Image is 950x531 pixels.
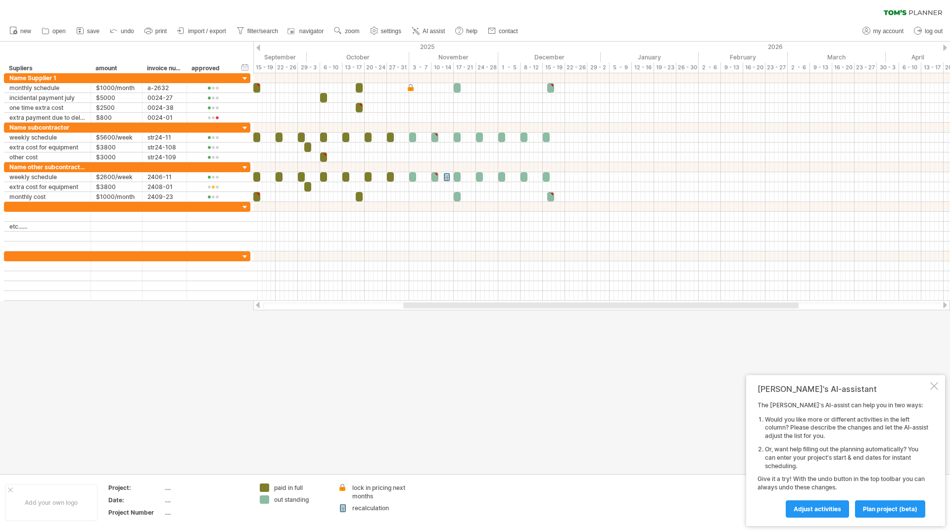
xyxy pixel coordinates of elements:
div: 10 - 14 [431,62,454,73]
a: undo [107,25,137,38]
span: save [87,28,99,35]
div: The [PERSON_NAME]'s AI-assist can help you in two ways: Give it a try! With the undo button in th... [758,401,928,517]
div: $3800 [96,182,137,192]
div: $1000/month [96,83,137,93]
li: Would you like more or different activities in the left column? Please describe the changes and l... [765,416,928,440]
div: out standing [274,495,328,504]
span: filter/search [247,28,278,35]
div: 5 - 9 [610,62,632,73]
div: paid in full [274,483,328,492]
div: $5000 [96,93,137,102]
span: new [20,28,31,35]
div: October 2025 [307,52,409,62]
div: extra cost for equipment [9,143,86,152]
span: my account [873,28,903,35]
span: navigator [299,28,324,35]
div: 9 - 13 [810,62,832,73]
a: import / export [175,25,229,38]
a: contact [485,25,521,38]
span: Adjust activities [794,505,841,513]
div: Add your own logo [5,484,97,521]
a: print [142,25,170,38]
div: January 2026 [601,52,699,62]
span: undo [121,28,134,35]
div: 8 - 12 [521,62,543,73]
span: plan project (beta) [863,505,917,513]
span: help [466,28,477,35]
div: amount [95,63,137,73]
div: 15 - 19 [253,62,276,73]
a: navigator [286,25,327,38]
div: approved [191,63,234,73]
div: Name Supplier 1 [9,73,86,83]
div: Date: [108,496,163,504]
li: Or, want help filling out the planning automatically? You can enter your project's start & end da... [765,445,928,470]
div: $2500 [96,103,137,112]
div: $2600/week [96,172,137,182]
div: .... [165,496,248,504]
a: settings [368,25,404,38]
div: 0024-27 [147,93,182,102]
div: $5600/week [96,133,137,142]
div: Name other subcontractor [9,162,86,172]
div: 3 - 7 [409,62,431,73]
div: 22 - 26 [565,62,587,73]
div: 30 - 3 [877,62,899,73]
div: February 2026 [699,52,788,62]
div: 16 - 20 [832,62,855,73]
span: import / export [188,28,226,35]
span: print [155,28,167,35]
div: str24-108 [147,143,182,152]
div: str24-109 [147,152,182,162]
div: 9 - 13 [721,62,743,73]
span: zoom [345,28,359,35]
a: new [7,25,34,38]
div: 16 - 20 [743,62,765,73]
div: December 2025 [498,52,601,62]
a: filter/search [234,25,281,38]
div: .... [165,508,248,517]
span: settings [381,28,401,35]
div: lock in pricing next months [352,483,406,500]
a: Adjust activities [786,500,849,518]
div: 15 - 19 [543,62,565,73]
div: 22 - 26 [276,62,298,73]
div: 29 - 2 [587,62,610,73]
div: 0024-01 [147,113,182,122]
div: 17 - 21 [454,62,476,73]
div: monthly cost [9,192,86,201]
div: 2 - 6 [788,62,810,73]
div: str24-11 [147,133,182,142]
div: Project: [108,483,163,492]
div: 1 - 5 [498,62,521,73]
div: $3800 [96,143,137,152]
div: $800 [96,113,137,122]
span: contact [499,28,518,35]
div: Name subcontractor [9,123,86,132]
div: 23 - 27 [855,62,877,73]
div: 13 - 17 [921,62,944,73]
div: other cost [9,152,86,162]
div: invoice number [147,63,181,73]
span: AI assist [423,28,445,35]
div: 2 - 6 [699,62,721,73]
div: 2406-11 [147,172,182,182]
div: recalculation [352,504,406,512]
div: monthly schedule [9,83,86,93]
div: 19 - 23 [654,62,676,73]
div: [PERSON_NAME]'s AI-assistant [758,384,928,394]
div: $3000 [96,152,137,162]
div: weekly schedule [9,133,86,142]
div: .... [165,483,248,492]
div: one time extra cost [9,103,86,112]
div: 2408-01 [147,182,182,192]
a: log out [911,25,946,38]
div: incidental payment july [9,93,86,102]
div: 0024-38 [147,103,182,112]
a: help [453,25,480,38]
div: March 2026 [788,52,886,62]
a: AI assist [409,25,448,38]
div: 20 - 24 [365,62,387,73]
div: 24 - 28 [476,62,498,73]
div: Project Number [108,508,163,517]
